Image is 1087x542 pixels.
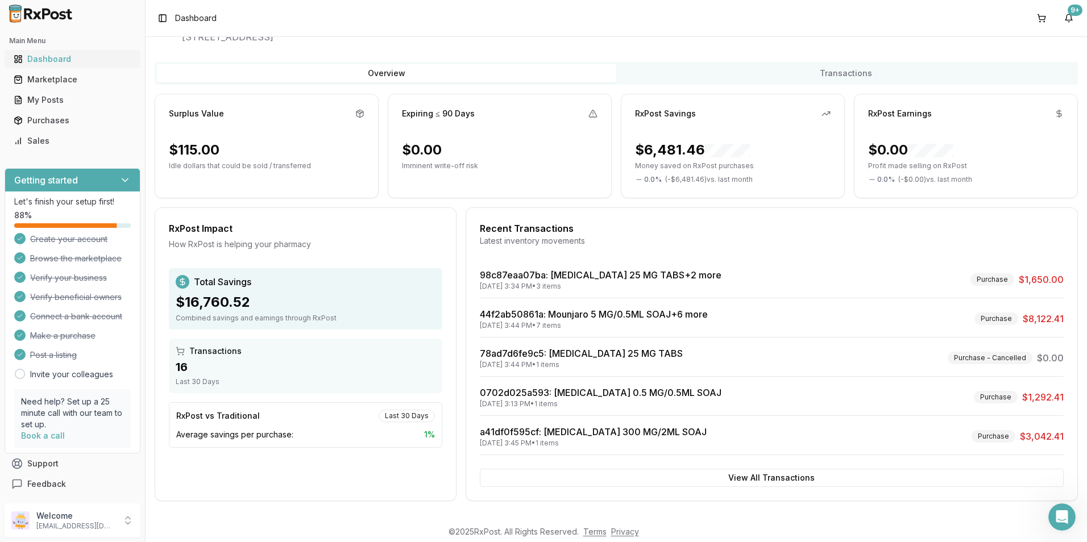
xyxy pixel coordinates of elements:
div: RxPost Savings [635,108,696,119]
a: 98c87eaa07ba: [MEDICAL_DATA] 25 MG TABS+2 more [480,269,721,281]
div: Marketplace [14,74,131,85]
div: Purchase [970,273,1014,286]
div: Sales [14,135,131,147]
h3: Getting started [14,173,78,187]
p: Need help? Set up a 25 minute call with our team to set up. [21,396,124,430]
iframe: Intercom live chat [1048,503,1076,531]
p: Imminent write-off risk [402,161,598,170]
h2: Main Menu [9,36,136,45]
button: Purchases [5,111,140,130]
div: RxPost Impact [169,222,442,235]
span: $1,292.41 [1022,390,1064,404]
span: ( - $6,481.46 ) vs. last month [665,175,753,184]
span: $1,650.00 [1019,273,1064,286]
span: Post a listing [30,349,77,361]
div: Purchase - Cancelled [948,352,1032,364]
span: Create your account [30,234,107,245]
a: Privacy [611,527,639,536]
a: a41df0f595cf: [MEDICAL_DATA] 300 MG/2ML SOAJ [480,426,707,437]
div: Purchases [14,115,131,126]
a: Marketplace [9,69,136,90]
a: My Posts [9,90,136,110]
div: RxPost vs Traditional [176,410,260,422]
div: Last 30 Days [176,377,435,386]
img: User avatar [11,511,30,530]
div: [DATE] 3:44 PM • 7 items [480,321,708,330]
div: How RxPost is helping your pharmacy [169,239,442,250]
div: Expiring ≤ 90 Days [402,108,475,119]
div: $0.00 [402,141,442,159]
a: 44f2ab50861a: Mounjaro 5 MG/0.5ML SOAJ+6 more [480,308,708,320]
p: Let's finish your setup first! [14,196,131,207]
img: RxPost Logo [5,5,77,23]
button: Transactions [616,64,1076,82]
a: Book a call [21,431,65,440]
button: My Posts [5,91,140,109]
a: Invite your colleagues [30,369,113,380]
a: 78ad7d6fe9c5: [MEDICAL_DATA] 25 MG TABS [480,348,683,359]
div: $115.00 [169,141,219,159]
span: Transactions [189,345,242,357]
div: RxPost Earnings [868,108,932,119]
div: Purchase [972,430,1015,443]
p: Money saved on RxPost purchases [635,161,831,170]
span: 88 % [14,210,32,221]
div: $6,481.46 [635,141,750,159]
span: [STREET_ADDRESS] [182,30,1078,44]
a: Sales [9,131,136,151]
button: 9+ [1060,9,1078,27]
span: $3,042.41 [1020,430,1064,443]
div: 16 [176,359,435,375]
p: Welcome [36,510,115,522]
div: $16,760.52 [176,293,435,311]
nav: breadcrumb [175,12,217,24]
div: Purchase [974,391,1018,403]
div: [DATE] 3:44 PM • 1 items [480,360,683,369]
span: Browse the marketplace [30,253,122,264]
div: Latest inventory movements [480,235,1064,247]
p: [EMAIL_ADDRESS][DOMAIN_NAME] [36,522,115,531]
a: Terms [583,527,607,536]
span: Average savings per purchase: [176,429,293,440]
div: [DATE] 3:34 PM • 3 items [480,282,721,291]
button: Support [5,453,140,474]
span: 0.0 % [877,175,895,184]
span: Dashboard [175,12,217,24]
a: 0702d025a593: [MEDICAL_DATA] 0.5 MG/0.5ML SOAJ [480,387,721,398]
div: My Posts [14,94,131,106]
span: Verify beneficial owners [30,291,122,303]
button: Dashboard [5,50,140,68]
div: Dashboard [14,53,131,65]
p: Profit made selling on RxPost [868,161,1064,170]
button: View All Transactions [480,469,1064,487]
span: Feedback [27,478,66,490]
div: Recent Transactions [480,222,1064,235]
div: Last 30 Days [379,410,435,422]
span: $0.00 [1037,351,1064,365]
span: 0.0 % [644,175,662,184]
span: Total Savings [194,275,251,289]
span: Make a purchase [30,330,96,341]
span: 1 % [424,429,435,440]
div: Surplus Value [169,108,224,119]
div: $0.00 [868,141,953,159]
button: Sales [5,132,140,150]
button: Feedback [5,474,140,494]
span: Verify your business [30,272,107,283]
p: Idle dollars that could be sold / transferred [169,161,364,170]
button: Marketplace [5,70,140,89]
span: Connect a bank account [30,311,122,322]
div: [DATE] 3:45 PM • 1 items [480,439,707,448]
button: Overview [157,64,616,82]
a: Dashboard [9,49,136,69]
a: Purchases [9,110,136,131]
div: [DATE] 3:13 PM • 1 items [480,399,721,408]
span: ( - $0.00 ) vs. last month [898,175,972,184]
div: Purchase [974,312,1018,325]
div: 9+ [1068,5,1082,16]
span: $8,122.41 [1023,312,1064,326]
div: Combined savings and earnings through RxPost [176,314,435,323]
